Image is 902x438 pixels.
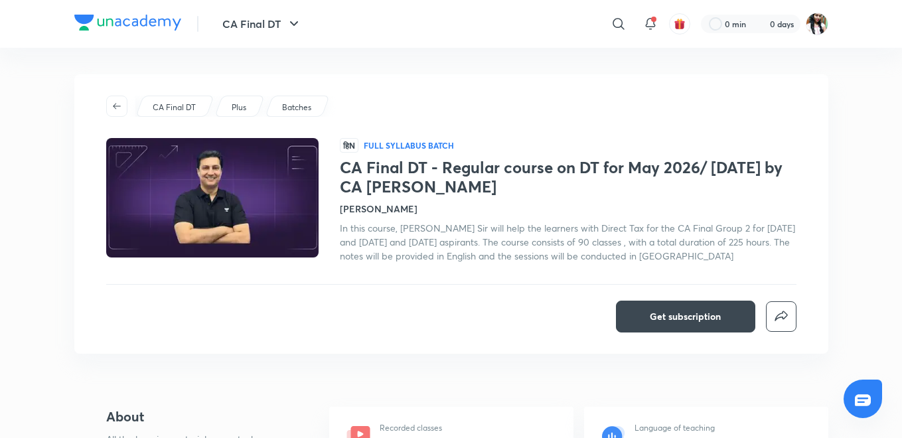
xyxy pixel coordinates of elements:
[616,301,755,332] button: Get subscription
[232,102,246,113] p: Plus
[650,310,721,323] span: Get subscription
[340,202,417,216] h4: [PERSON_NAME]
[635,422,715,434] p: Language of teaching
[153,102,196,113] p: CA Final DT
[229,102,248,113] a: Plus
[106,407,287,427] h4: About
[340,138,358,153] span: हिN
[282,102,311,113] p: Batches
[806,13,828,35] img: Bismita Dutta
[104,137,320,259] img: Thumbnail
[340,158,796,196] h1: CA Final DT - Regular course on DT for May 2026/ [DATE] by CA [PERSON_NAME]
[669,13,690,35] button: avatar
[674,18,686,30] img: avatar
[74,15,181,31] img: Company Logo
[279,102,313,113] a: Batches
[214,11,310,37] button: CA Final DT
[380,422,442,434] p: Recorded classes
[754,17,767,31] img: streak
[74,15,181,34] a: Company Logo
[150,102,198,113] a: CA Final DT
[364,140,454,151] p: Full Syllabus Batch
[340,222,795,262] span: In this course, [PERSON_NAME] Sir will help the learners with Direct Tax for the CA Final Group 2...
